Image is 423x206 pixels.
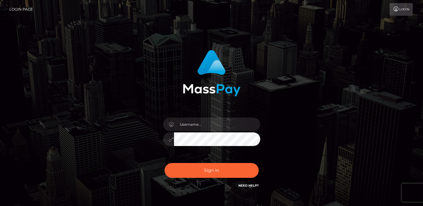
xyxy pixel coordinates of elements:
img: MassPay Login [183,50,240,96]
input: Username... [174,118,260,131]
a: Login Page [9,3,33,16]
a: Login [390,3,413,16]
a: Need Help? [238,184,259,188]
button: Sign in [165,163,259,178]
